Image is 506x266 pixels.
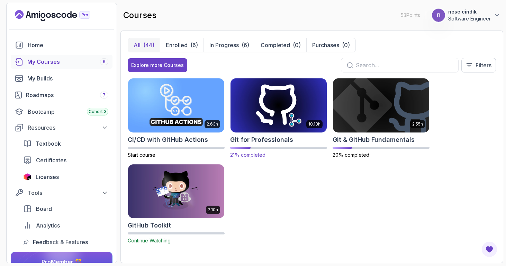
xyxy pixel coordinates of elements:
input: Search... [356,61,453,69]
button: Open Feedback Button [481,241,498,258]
p: Filters [476,61,491,69]
a: home [11,38,112,52]
button: Tools [11,187,112,199]
div: Tools [28,189,108,197]
span: 6 [103,59,106,65]
p: nese cindik [448,8,491,15]
span: 7 [103,92,106,98]
span: Cohort 3 [89,109,107,114]
span: Continue Watching [128,238,171,243]
span: Feedback & Features [33,238,88,246]
h2: Git for Professionals [230,135,293,145]
button: Completed(0) [255,38,306,52]
img: GitHub Toolkit card [128,164,224,218]
span: Board [36,205,52,213]
p: All [134,41,141,49]
span: Analytics [36,221,60,230]
p: Purchases [312,41,339,49]
p: Completed [261,41,290,49]
div: My Courses [27,58,108,66]
div: (0) [293,41,301,49]
h2: courses [123,10,156,21]
span: Certificates [36,156,66,164]
span: Start course [128,152,155,158]
button: Filters [461,58,496,72]
div: (44) [143,41,154,49]
img: Git & GitHub Fundamentals card [333,78,429,132]
div: Roadmaps [26,91,108,99]
button: All(44) [128,38,160,52]
img: jetbrains icon [23,173,31,180]
p: 10.13h [308,121,320,127]
a: builds [11,71,112,85]
p: 2.10h [208,207,218,213]
div: Bootcamp [28,108,108,116]
a: courses [11,55,112,69]
span: Textbook [36,139,61,148]
div: Explore more Courses [131,62,184,69]
a: Landing page [15,10,106,21]
p: Enrolled [166,41,188,49]
span: 20% completed [333,152,369,158]
div: Resources [28,123,108,132]
a: roadmaps [11,88,112,102]
a: certificates [19,153,112,167]
a: board [19,202,112,216]
button: In Progress(6) [204,38,255,52]
button: Resources [11,121,112,134]
p: 53 Points [401,12,420,19]
img: Git for Professionals card [228,77,329,134]
button: Enrolled(6) [160,38,204,52]
a: analytics [19,218,112,232]
img: CI/CD with GitHub Actions card [128,78,224,132]
div: (0) [342,41,350,49]
a: GitHub Toolkit card2.10hGitHub ToolkitContinue Watching [128,164,225,244]
a: bootcamp [11,105,112,119]
div: (6) [242,41,249,49]
span: 21% completed [230,152,265,158]
a: textbook [19,137,112,151]
p: 2.63h [207,121,218,127]
a: feedback [19,235,112,249]
a: licenses [19,170,112,184]
h2: Git & GitHub Fundamentals [333,135,415,145]
button: Purchases(0) [306,38,355,52]
h2: GitHub Toolkit [128,221,171,230]
a: Git for Professionals card10.13hGit for Professionals21% completed [230,78,327,158]
h2: CI/CD with GitHub Actions [128,135,208,145]
p: Software Engineer [448,15,491,22]
img: user profile image [432,9,445,22]
span: Licenses [36,173,59,181]
a: Git & GitHub Fundamentals card2.55hGit & GitHub Fundamentals20% completed [333,78,430,158]
div: (6) [190,41,198,49]
p: In Progress [209,41,239,49]
button: user profile imagenese cindikSoftware Engineer [432,8,500,22]
button: Explore more Courses [128,58,187,72]
div: My Builds [27,74,108,83]
p: 2.55h [412,121,423,127]
div: Home [28,41,108,49]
